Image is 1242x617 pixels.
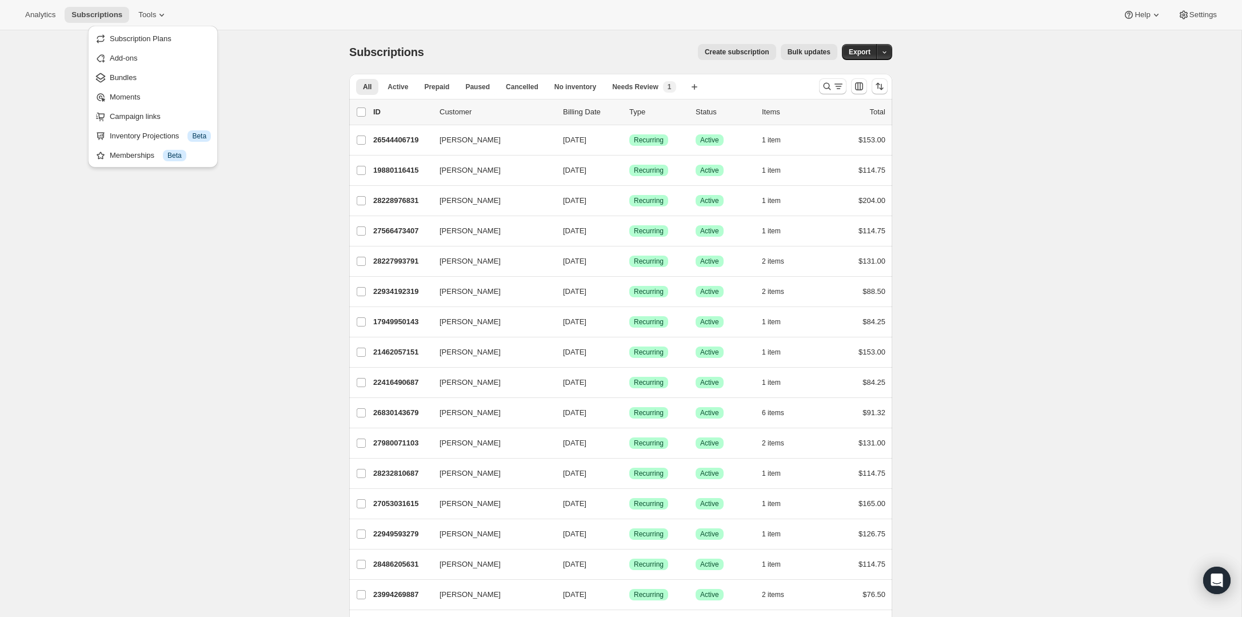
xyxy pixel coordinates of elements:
span: [PERSON_NAME] [440,437,501,449]
span: 1 item [762,560,781,569]
span: $84.25 [862,378,885,387]
span: Analytics [25,10,55,19]
span: [DATE] [563,196,586,205]
div: 23994269887[PERSON_NAME][DATE]SuccessRecurringSuccessActive2 items$76.50 [373,587,885,603]
p: 26544406719 [373,134,430,146]
span: [DATE] [563,378,586,387]
p: 22934192319 [373,286,430,297]
span: All [363,82,372,91]
div: 26830143679[PERSON_NAME][DATE]SuccessRecurringSuccessActive6 items$91.32 [373,405,885,421]
span: Active [700,560,719,569]
span: $114.75 [858,560,885,568]
span: $165.00 [858,499,885,508]
span: $153.00 [858,136,885,144]
button: [PERSON_NAME] [433,373,547,392]
span: Active [700,590,719,599]
span: Active [700,166,719,175]
button: 1 item [762,496,793,512]
span: Active [700,439,719,448]
span: 1 item [762,317,781,327]
button: 6 items [762,405,797,421]
span: Active [700,408,719,417]
span: Recurring [634,136,664,145]
span: [PERSON_NAME] [440,528,501,540]
button: Create new view [685,79,704,95]
span: [PERSON_NAME] [440,316,501,328]
button: Tools [131,7,174,23]
span: 1 item [762,196,781,205]
span: [PERSON_NAME] [440,498,501,509]
span: [DATE] [563,226,586,235]
div: Inventory Projections [110,130,211,142]
div: Open Intercom Messenger [1203,567,1231,594]
button: 1 item [762,162,793,178]
span: [PERSON_NAME] [440,165,501,176]
span: [PERSON_NAME] [440,407,501,419]
span: 1 item [762,136,781,145]
div: Memberships [110,150,211,161]
span: Active [700,348,719,357]
button: [PERSON_NAME] [433,404,547,422]
span: Recurring [634,469,664,478]
span: Tools [138,10,156,19]
button: Memberships [91,146,214,164]
span: [DATE] [563,439,586,447]
span: Settings [1189,10,1217,19]
span: $76.50 [862,590,885,599]
span: [PERSON_NAME] [440,195,501,206]
div: 27566473407[PERSON_NAME][DATE]SuccessRecurringSuccessActive1 item$114.75 [373,223,885,239]
p: 23994269887 [373,589,430,600]
div: IDCustomerBilling DateTypeStatusItemsTotal [373,106,885,118]
span: Active [700,136,719,145]
span: Beta [192,132,206,141]
span: $131.00 [858,257,885,265]
span: 1 item [762,348,781,357]
span: Campaign links [110,112,161,121]
span: Needs Review [612,82,658,91]
span: [DATE] [563,590,586,599]
span: [PERSON_NAME] [440,589,501,600]
span: Prepaid [424,82,449,91]
div: 22416490687[PERSON_NAME][DATE]SuccessRecurringSuccessActive1 item$84.25 [373,375,885,391]
p: 27980071103 [373,437,430,449]
span: [DATE] [563,408,586,417]
span: 2 items [762,257,784,266]
p: 27053031615 [373,498,430,509]
div: 21462057151[PERSON_NAME][DATE]SuccessRecurringSuccessActive1 item$153.00 [373,344,885,360]
span: Active [388,82,408,91]
span: $131.00 [858,439,885,447]
button: 1 item [762,223,793,239]
button: 1 item [762,344,793,360]
button: Bulk updates [781,44,837,60]
span: Recurring [634,560,664,569]
button: Customize table column order and visibility [851,78,867,94]
button: [PERSON_NAME] [433,434,547,452]
p: 28232810687 [373,468,430,479]
p: ID [373,106,430,118]
div: Type [629,106,686,118]
p: 27566473407 [373,225,430,237]
button: [PERSON_NAME] [433,192,547,210]
span: Add-ons [110,54,137,62]
button: 1 item [762,556,793,572]
p: 28227993791 [373,256,430,267]
div: 26544406719[PERSON_NAME][DATE]SuccessRecurringSuccessActive1 item$153.00 [373,132,885,148]
button: Inventory Projections [91,126,214,145]
span: 1 item [762,378,781,387]
button: 2 items [762,587,797,603]
span: 2 items [762,439,784,448]
span: $84.25 [862,317,885,326]
span: [PERSON_NAME] [440,347,501,358]
span: Create subscription [705,47,769,57]
div: 27980071103[PERSON_NAME][DATE]SuccessRecurringSuccessActive2 items$131.00 [373,435,885,451]
span: [PERSON_NAME] [440,225,501,237]
div: 28227993791[PERSON_NAME][DATE]SuccessRecurringSuccessActive2 items$131.00 [373,253,885,269]
button: [PERSON_NAME] [433,131,547,149]
button: Subscription Plans [91,29,214,47]
span: [PERSON_NAME] [440,256,501,267]
p: 22416490687 [373,377,430,388]
span: Moments [110,93,140,101]
div: 28486205631[PERSON_NAME][DATE]SuccessRecurringSuccessActive1 item$114.75 [373,556,885,572]
div: 22934192319[PERSON_NAME][DATE]SuccessRecurringSuccessActive2 items$88.50 [373,284,885,300]
span: [DATE] [563,317,586,326]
